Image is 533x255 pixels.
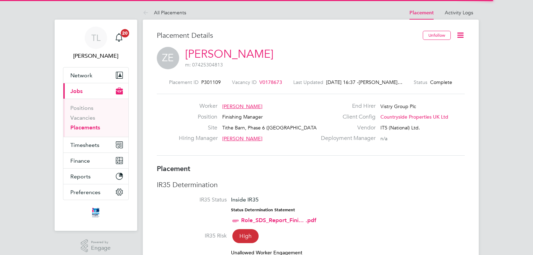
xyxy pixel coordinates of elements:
[317,102,376,110] label: End Hirer
[179,113,217,121] label: Position
[70,124,100,131] a: Placements
[317,135,376,142] label: Deployment Manager
[179,135,217,142] label: Hiring Manager
[430,79,452,85] span: Complete
[445,9,473,16] a: Activity Logs
[55,20,137,231] nav: Main navigation
[185,47,273,61] a: [PERSON_NAME]
[91,239,111,245] span: Powered by
[70,114,95,121] a: Vacancies
[232,79,257,85] label: Vacancy ID
[70,142,99,148] span: Timesheets
[112,27,126,49] a: 20
[241,217,316,224] a: Role_SDS_Report_Fini... .pdf
[63,184,128,200] button: Preferences
[359,79,402,85] span: [PERSON_NAME]…
[231,196,259,203] span: Inside IR35
[63,83,128,99] button: Jobs
[70,72,92,79] span: Network
[157,180,465,189] h3: IR35 Determination
[259,79,282,85] span: V0178673
[169,79,198,85] label: Placement ID
[63,27,129,60] a: TL[PERSON_NAME]
[121,29,129,37] span: 20
[380,125,420,131] span: ITS (National) Ltd.
[317,113,376,121] label: Client Config
[222,125,320,131] span: Tithe Barn, Phase 6 ([GEOGRAPHIC_DATA])
[423,31,451,40] button: Unfollow
[157,196,227,204] label: IR35 Status
[185,62,223,68] span: m: 07425304813
[222,103,262,109] span: [PERSON_NAME]
[63,153,128,168] button: Finance
[380,135,387,142] span: n/a
[380,103,416,109] span: Vistry Group Plc
[70,88,83,94] span: Jobs
[63,137,128,153] button: Timesheets
[157,47,179,69] span: ZE
[409,10,434,16] a: Placement
[91,33,100,42] span: TL
[157,164,190,173] b: Placement
[91,207,100,218] img: itsconstruction-logo-retina.png
[63,68,128,83] button: Network
[70,189,100,196] span: Preferences
[70,105,93,111] a: Positions
[179,102,217,110] label: Worker
[91,245,111,251] span: Engage
[414,79,427,85] label: Status
[317,124,376,132] label: Vendor
[157,232,227,240] label: IR35 Risk
[63,52,129,60] span: Tim Lerwill
[326,79,359,85] span: [DATE] 16:37 -
[70,173,91,180] span: Reports
[179,124,217,132] label: Site
[201,79,221,85] span: P301109
[81,239,111,253] a: Powered byEngage
[63,207,129,218] a: Go to home page
[380,114,448,120] span: Countryside Properties UK Ltd
[63,169,128,184] button: Reports
[222,135,262,142] span: [PERSON_NAME]
[143,9,186,16] a: All Placements
[232,229,259,243] span: High
[231,207,295,212] strong: Status Determination Statement
[222,114,263,120] span: Finishing Manager
[70,157,90,164] span: Finance
[157,31,418,40] h3: Placement Details
[293,79,323,85] label: Last Updated
[63,99,128,137] div: Jobs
